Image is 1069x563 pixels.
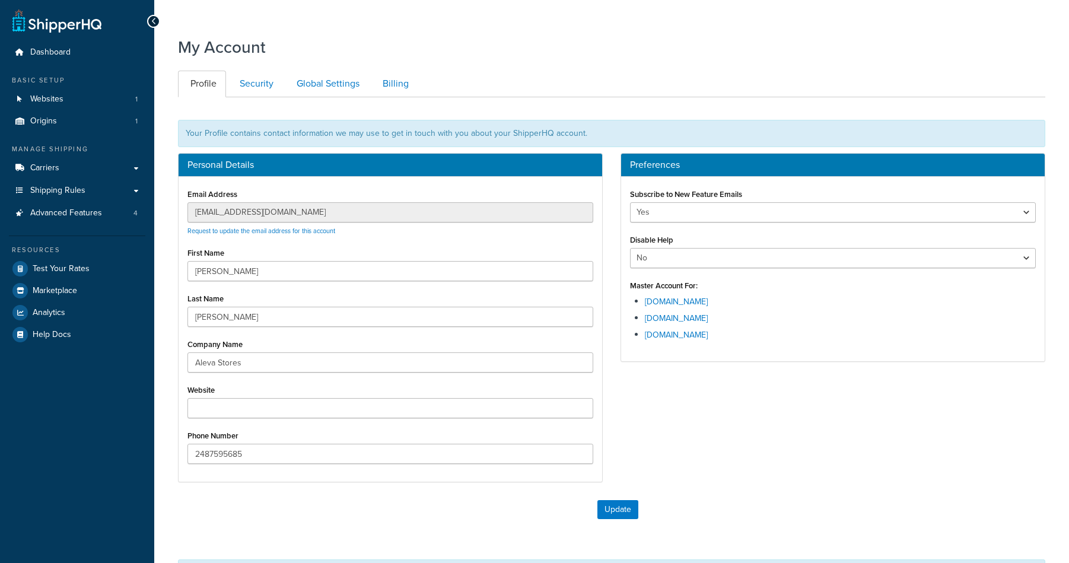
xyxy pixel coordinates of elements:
[9,245,145,255] div: Resources
[9,202,145,224] a: Advanced Features 4
[30,208,102,218] span: Advanced Features
[187,226,335,236] a: Request to update the email address for this account
[187,294,224,303] label: Last Name
[133,208,138,218] span: 4
[227,71,283,97] a: Security
[187,386,215,395] label: Website
[30,116,57,126] span: Origins
[645,295,708,308] a: [DOMAIN_NAME]
[9,88,145,110] a: Websites 1
[630,190,742,199] label: Subscribe to New Feature Emails
[9,75,145,85] div: Basic Setup
[630,236,673,244] label: Disable Help
[9,202,145,224] li: Advanced Features
[30,94,63,104] span: Websites
[9,258,145,279] a: Test Your Rates
[9,180,145,202] a: Shipping Rules
[9,110,145,132] a: Origins 1
[630,160,1036,170] h3: Preferences
[178,71,226,97] a: Profile
[9,42,145,63] a: Dashboard
[9,280,145,301] a: Marketplace
[33,308,65,318] span: Analytics
[30,186,85,196] span: Shipping Rules
[645,312,708,325] a: [DOMAIN_NAME]
[9,302,145,323] a: Analytics
[12,9,101,33] a: ShipperHQ Home
[9,88,145,110] li: Websites
[645,329,708,341] a: [DOMAIN_NAME]
[187,249,224,257] label: First Name
[630,281,698,290] label: Master Account For:
[135,116,138,126] span: 1
[135,94,138,104] span: 1
[30,163,59,173] span: Carriers
[284,71,369,97] a: Global Settings
[9,157,145,179] a: Carriers
[33,330,71,340] span: Help Docs
[178,120,1045,147] div: Your Profile contains contact information we may use to get in touch with you about your ShipperH...
[187,431,238,440] label: Phone Number
[33,264,90,274] span: Test Your Rates
[30,47,71,58] span: Dashboard
[370,71,418,97] a: Billing
[187,160,593,170] h3: Personal Details
[178,36,266,59] h1: My Account
[33,286,77,296] span: Marketplace
[9,110,145,132] li: Origins
[187,190,237,199] label: Email Address
[187,340,243,349] label: Company Name
[597,500,638,519] button: Update
[9,324,145,345] a: Help Docs
[9,144,145,154] div: Manage Shipping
